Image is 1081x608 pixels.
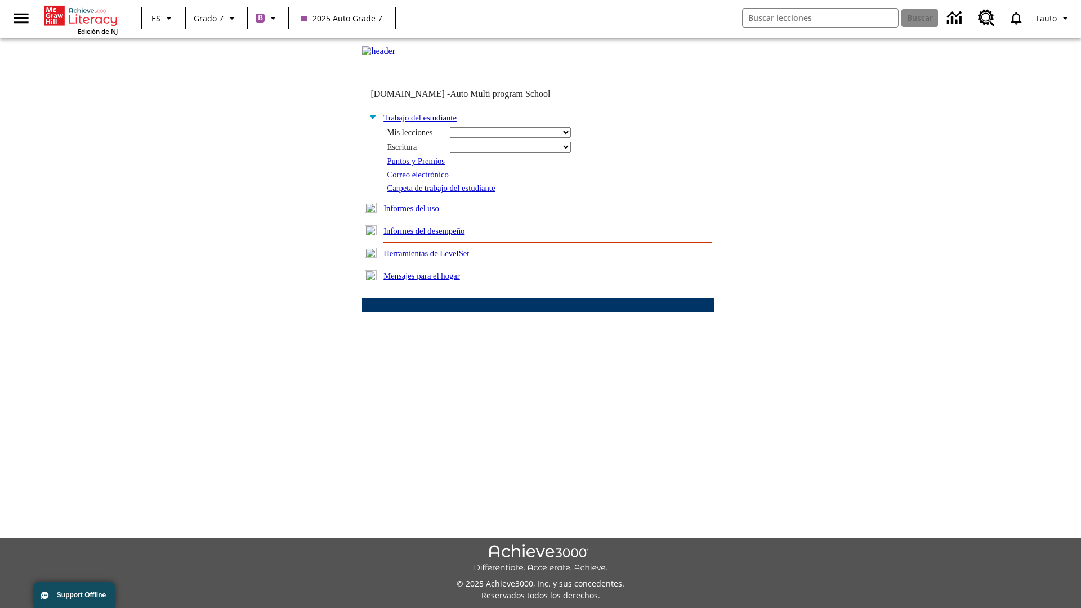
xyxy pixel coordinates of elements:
img: plus.gif [365,248,377,258]
button: Boost El color de la clase es morado/púrpura. Cambiar el color de la clase. [251,8,284,28]
a: Puntos y Premios [387,157,445,166]
span: Edición de NJ [78,27,118,35]
span: B [258,11,263,25]
a: Carpeta de trabajo del estudiante [387,184,495,193]
a: Centro de recursos, Se abrirá en una pestaña nueva. [971,3,1002,33]
a: Mensajes para el hogar [383,271,460,280]
button: Support Offline [34,582,115,608]
span: Tauto [1035,12,1057,24]
img: plus.gif [365,270,377,280]
td: [DOMAIN_NAME] - [370,89,578,99]
button: Perfil/Configuración [1031,8,1076,28]
button: Abrir el menú lateral [5,2,38,35]
img: minus.gif [365,112,377,122]
a: Notificaciones [1002,3,1031,33]
img: plus.gif [365,203,377,213]
span: Support Offline [57,591,106,599]
img: Achieve3000 Differentiate Accelerate Achieve [474,544,607,573]
span: Grado 7 [194,12,224,24]
button: Lenguaje: ES, Selecciona un idioma [145,8,181,28]
div: Portada [44,3,118,35]
a: Informes del desempeño [383,226,464,235]
input: Buscar campo [743,9,898,27]
span: ES [151,12,160,24]
a: Herramientas de LevelSet [383,249,469,258]
a: Correo electrónico [387,170,448,179]
nobr: Auto Multi program School [450,89,550,99]
a: Informes del uso [383,204,439,213]
img: header [362,46,395,56]
a: Centro de información [940,3,971,34]
img: plus.gif [365,225,377,235]
a: Trabajo del estudiante [383,113,457,122]
div: Mis lecciones [387,128,443,137]
span: 2025 Auto Grade 7 [301,12,382,24]
div: Escritura [387,142,443,152]
button: Grado: Grado 7, Elige un grado [189,8,243,28]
